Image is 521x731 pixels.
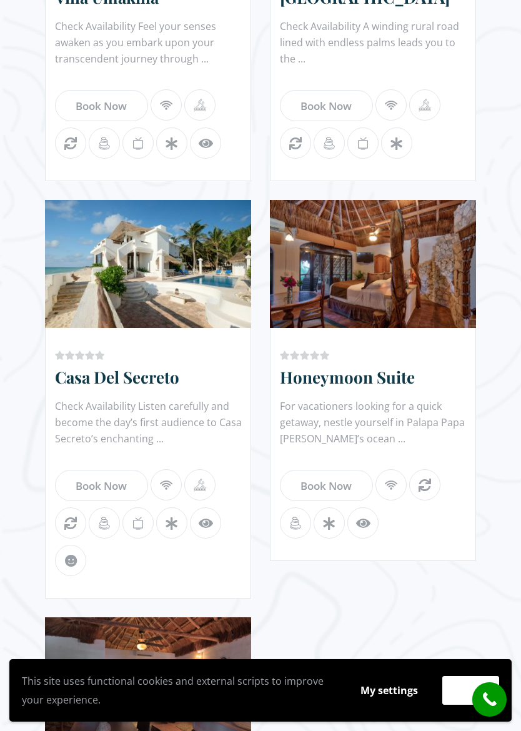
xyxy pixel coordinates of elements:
[280,18,469,68] div: Check Availability A winding rural road lined with endless palms leads you to the ...
[55,398,244,448] div: Check Availability Listen carefully and become the day’s first audience to Casa Secreto’s enchant...
[472,682,507,717] a: call
[280,470,373,501] a: Book Now
[280,366,415,388] a: Honeymoon Suite
[55,90,148,121] a: Book Now
[349,676,430,705] button: My settings
[55,366,179,388] a: Casa Del Secreto
[442,676,499,705] button: Accept
[280,398,469,448] div: For vacationers looking for a quick getaway, nestle yourself in Palapa Papa [PERSON_NAME]’s ocean...
[475,685,504,714] i: call
[55,470,148,501] a: Book Now
[280,90,373,121] a: Book Now
[55,18,244,68] div: Check Availability Feel your senses awaken as you embark upon your transcendent journey through ...
[22,672,336,709] p: This site uses functional cookies and external scripts to improve your experience.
